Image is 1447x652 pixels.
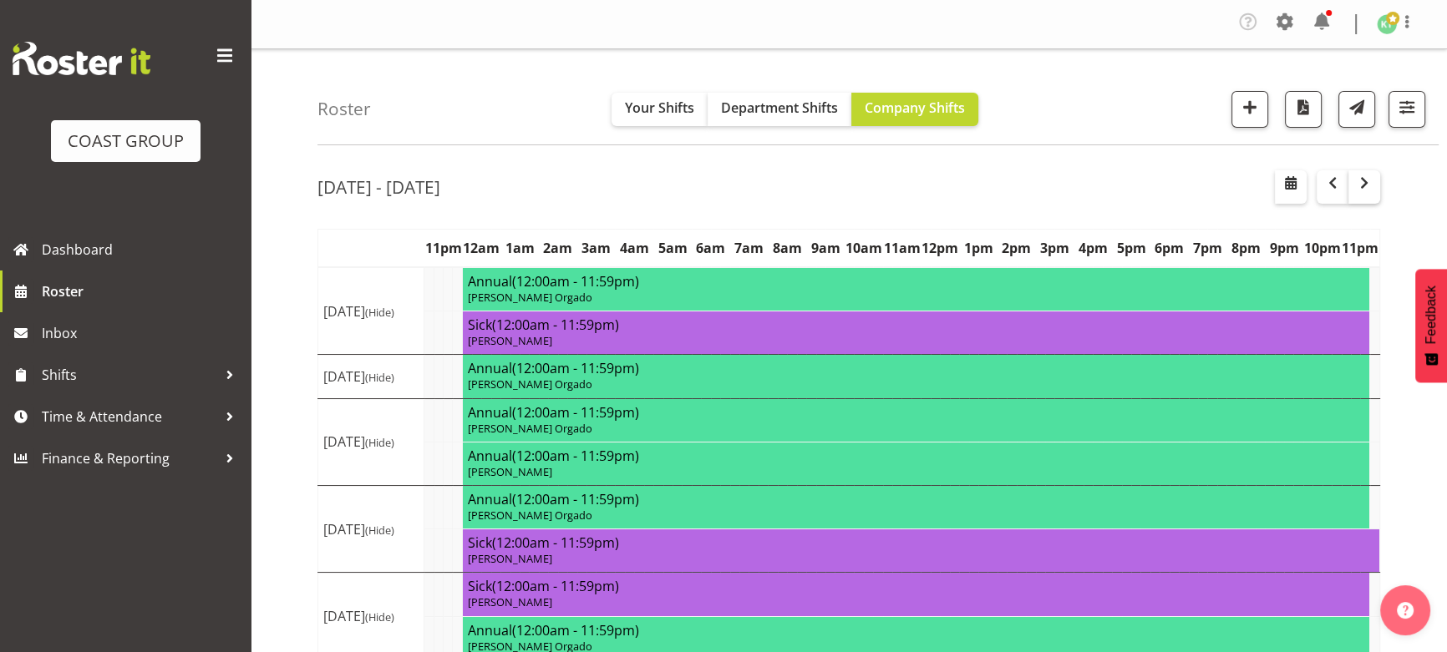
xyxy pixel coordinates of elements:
[1265,230,1303,268] th: 9pm
[768,230,806,268] th: 8am
[512,272,639,291] span: (12:00am - 11:59pm)
[1415,269,1447,382] button: Feedback - Show survey
[1150,230,1189,268] th: 6pm
[708,93,851,126] button: Department Shifts
[625,99,694,117] span: Your Shifts
[42,237,242,262] span: Dashboard
[865,99,965,117] span: Company Shifts
[42,446,217,471] span: Finance & Reporting
[730,230,769,268] th: 7am
[512,621,639,639] span: (12:00am - 11:59pm)
[1036,230,1074,268] th: 3pm
[1424,286,1439,344] span: Feedback
[42,362,217,387] span: Shifts
[468,551,552,566] span: [PERSON_NAME]
[365,370,394,385] span: (Hide)
[468,273,1365,290] h4: Annual
[1189,230,1227,268] th: 7pm
[512,359,639,377] span: (12:00am - 11:59pm)
[365,435,394,450] span: (Hide)
[612,93,708,126] button: Your Shifts
[806,230,845,268] th: 9am
[921,230,959,268] th: 12pm
[318,267,424,355] td: [DATE]
[424,230,463,268] th: 11pm
[721,99,838,117] span: Department Shifts
[492,316,619,334] span: (12:00am - 11:59pm)
[998,230,1036,268] th: 2pm
[462,230,500,268] th: 12am
[468,447,1365,464] h4: Annual
[468,534,1374,551] h4: Sick
[468,508,592,523] span: [PERSON_NAME] Orgado
[577,230,616,268] th: 3am
[1112,230,1150,268] th: 5pm
[512,447,639,465] span: (12:00am - 11:59pm)
[1389,91,1425,128] button: Filter Shifts
[365,523,394,538] span: (Hide)
[1285,91,1322,128] button: Download a PDF of the roster according to the set date range.
[539,230,577,268] th: 2am
[1338,91,1375,128] button: Send a list of all shifts for the selected filtered period to all rostered employees.
[42,404,217,429] span: Time & Attendance
[1231,91,1268,128] button: Add a new shift
[42,321,242,346] span: Inbox
[468,464,552,479] span: [PERSON_NAME]
[468,360,1365,377] h4: Annual
[615,230,653,268] th: 4am
[692,230,730,268] th: 6am
[512,490,639,508] span: (12:00am - 11:59pm)
[318,485,424,572] td: [DATE]
[468,578,1365,594] h4: Sick
[653,230,692,268] th: 5am
[42,279,242,304] span: Roster
[1377,14,1397,34] img: kade-tiatia1141.jpg
[492,577,619,595] span: (12:00am - 11:59pm)
[468,491,1365,508] h4: Annual
[959,230,998,268] th: 1pm
[851,93,978,126] button: Company Shifts
[468,377,592,392] span: [PERSON_NAME] Orgado
[13,42,150,75] img: Rosterit website logo
[68,129,184,154] div: COAST GROUP
[365,609,394,624] span: (Hide)
[1303,230,1342,268] th: 10pm
[468,421,592,436] span: [PERSON_NAME] Orgado
[317,176,440,198] h2: [DATE] - [DATE]
[318,355,424,398] td: [DATE]
[883,230,922,268] th: 11am
[492,533,619,552] span: (12:00am - 11:59pm)
[365,305,394,320] span: (Hide)
[468,404,1365,421] h4: Annual
[1342,230,1380,268] th: 11pm
[468,316,1365,333] h4: Sick
[1275,170,1307,204] button: Select a specific date within the roster.
[512,403,639,422] span: (12:00am - 11:59pm)
[468,594,552,609] span: [PERSON_NAME]
[468,333,552,348] span: [PERSON_NAME]
[1397,602,1414,619] img: help-xxl-2.png
[317,99,371,119] h4: Roster
[500,230,539,268] th: 1am
[1226,230,1265,268] th: 8pm
[468,290,592,305] span: [PERSON_NAME] Orgado
[1074,230,1112,268] th: 4pm
[318,398,424,485] td: [DATE]
[845,230,883,268] th: 10am
[468,622,1365,639] h4: Annual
